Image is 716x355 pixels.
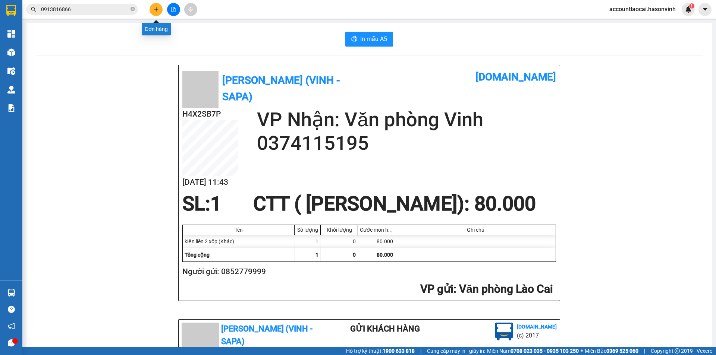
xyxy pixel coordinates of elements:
div: CTT ( [PERSON_NAME]) : 80.000 [249,193,540,215]
span: ⚪️ [581,349,583,352]
span: Cung cấp máy in - giấy in: [427,347,485,355]
span: 80.000 [377,252,393,258]
b: [DOMAIN_NAME] [475,71,556,83]
span: caret-down [702,6,709,13]
h2: 0374115195 [257,131,556,155]
img: icon-new-feature [685,6,692,13]
span: file-add [171,7,176,12]
span: notification [8,323,15,330]
div: Tên [185,227,292,233]
span: plus [154,7,159,12]
div: Số lượng [296,227,318,233]
img: warehouse-icon [7,86,15,93]
span: In mẫu A5 [360,34,387,44]
div: kiện liền 2 xốp (Khác) [183,235,295,248]
span: | [644,347,645,355]
span: 0 [353,252,356,258]
li: (c) 2017 [517,331,557,340]
img: logo.jpg [495,323,513,340]
b: [DOMAIN_NAME] [517,324,557,330]
img: warehouse-icon [7,67,15,75]
strong: 1900 633 818 [383,348,415,354]
img: warehouse-icon [7,289,15,297]
b: Gửi khách hàng [350,324,420,333]
button: caret-down [698,3,712,16]
img: dashboard-icon [7,30,15,38]
span: message [8,339,15,346]
b: [PERSON_NAME] (Vinh - Sapa) [222,74,340,103]
span: Tổng cộng [185,252,210,258]
span: accountlaocai.hasonvinh [603,4,682,14]
span: aim [188,7,193,12]
div: Khối lượng [323,227,356,233]
span: printer [351,36,357,43]
input: Tìm tên, số ĐT hoặc mã đơn [41,5,129,13]
strong: 0708 023 035 - 0935 103 250 [511,348,579,354]
span: close-circle [131,7,135,11]
span: question-circle [8,306,15,313]
button: file-add [167,3,180,16]
sup: 1 [689,3,694,9]
img: solution-icon [7,104,15,112]
div: 80.000 [358,235,395,248]
button: printerIn mẫu A5 [345,32,393,47]
span: | [420,347,421,355]
h2: VP Nhận: Văn phòng Vinh [257,108,556,131]
div: 1 [295,235,321,248]
span: Miền Nam [487,347,579,355]
div: Đơn hàng [142,23,171,35]
h2: [DATE] 11:43 [182,176,238,188]
span: 1 [315,252,318,258]
span: copyright [675,348,680,354]
h2: : Văn phòng Lào Cai [182,282,553,297]
span: close-circle [131,6,135,13]
span: 1 [210,192,222,215]
span: SL: [182,192,210,215]
span: search [31,7,36,12]
div: Cước món hàng [360,227,393,233]
span: VP gửi [420,282,453,295]
h2: H4X2SB7P [182,108,238,120]
b: [PERSON_NAME] (Vinh - Sapa) [221,324,313,346]
img: warehouse-icon [7,48,15,56]
button: plus [150,3,163,16]
span: 1 [690,3,693,9]
img: logo-vxr [6,5,16,16]
button: aim [184,3,197,16]
span: Hỗ trợ kỹ thuật: [346,347,415,355]
div: Ghi chú [397,227,554,233]
span: Miền Bắc [585,347,638,355]
strong: 0369 525 060 [606,348,638,354]
h2: Người gửi: 0852779999 [182,266,553,278]
div: 0 [321,235,358,248]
